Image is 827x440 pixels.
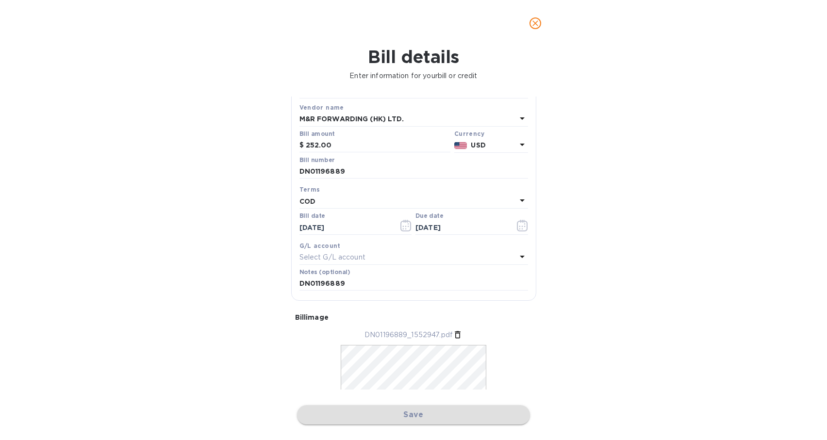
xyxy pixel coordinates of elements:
button: close [524,12,547,35]
p: DN01196889_1552947.pdf [364,330,453,340]
b: Vendor name [299,104,344,111]
label: Bill number [299,157,334,163]
label: Bill date [299,213,325,219]
p: Bill image [295,312,532,322]
label: Bill amount [299,131,334,137]
img: USD [454,142,467,149]
b: Currency [454,130,484,137]
b: USD [471,141,485,149]
div: $ [299,138,306,153]
input: Due date [415,220,507,235]
input: $ Enter bill amount [306,138,450,153]
input: Enter bill number [299,164,528,179]
p: Select G/L account [299,252,365,262]
b: G/L account [299,242,341,249]
h1: Bill details [8,47,819,67]
label: Notes (optional) [299,269,350,275]
b: M&R FORWARDING (HK) LTD. [299,115,404,123]
input: Select date [299,220,391,235]
b: Terms [299,186,320,193]
p: Enter information for your bill or credit [8,71,819,81]
input: Enter notes [299,277,528,291]
b: COD [299,197,315,205]
label: Due date [415,213,443,219]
